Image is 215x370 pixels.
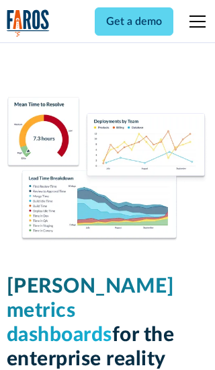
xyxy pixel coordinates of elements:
[7,276,175,345] span: [PERSON_NAME] metrics dashboards
[95,7,173,36] a: Get a demo
[7,97,209,242] img: Dora Metrics Dashboard
[7,9,50,37] img: Logo of the analytics and reporting company Faros.
[7,9,50,37] a: home
[181,5,208,38] div: menu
